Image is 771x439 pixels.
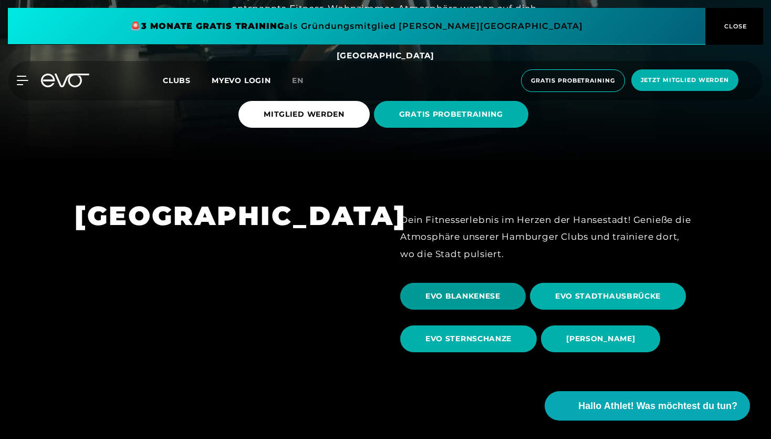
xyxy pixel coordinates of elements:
[292,75,316,87] a: en
[75,199,371,233] h1: [GEOGRAPHIC_DATA]
[399,109,503,120] span: GRATIS PROBETRAINING
[518,69,628,92] a: Gratis Probetraining
[641,76,729,85] span: Jetzt Mitglied werden
[264,109,345,120] span: MITGLIED WERDEN
[531,76,615,85] span: Gratis Probetraining
[545,391,750,421] button: Hallo Athlet! Was möchtest du tun?
[555,291,661,302] span: EVO STADTHAUSBRÜCKE
[238,93,374,136] a: MITGLIED WERDEN
[628,69,742,92] a: Jetzt Mitglied werden
[163,75,212,85] a: Clubs
[425,291,501,302] span: EVO BLANKENESE
[425,333,512,344] span: EVO STERNSCHANZE
[400,211,696,262] div: Dein Fitnesserlebnis im Herzen der Hansestadt! Genieße die Atmosphäre unserer Hamburger Clubs und...
[400,275,530,318] a: EVO BLANKENESE
[292,76,304,85] span: en
[566,333,635,344] span: [PERSON_NAME]
[212,76,271,85] a: MYEVO LOGIN
[374,93,533,136] a: GRATIS PROBETRAINING
[400,318,541,360] a: EVO STERNSCHANZE
[163,76,191,85] span: Clubs
[705,8,763,45] button: CLOSE
[541,318,664,360] a: [PERSON_NAME]
[530,275,690,318] a: EVO STADTHAUSBRÜCKE
[578,399,737,413] span: Hallo Athlet! Was möchtest du tun?
[722,22,747,31] span: CLOSE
